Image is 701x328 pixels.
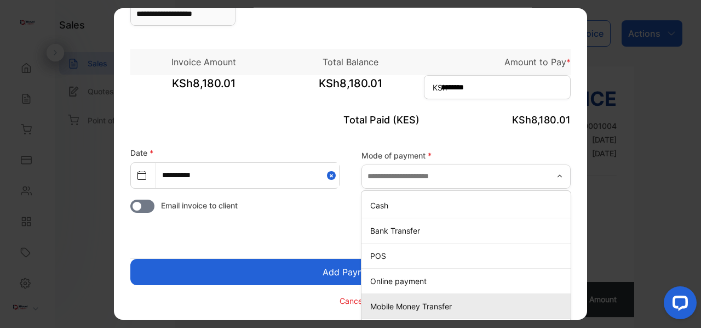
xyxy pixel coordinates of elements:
span: Email invoice to client [161,200,238,211]
img: tab_keywords_by_traffic_grey.svg [109,64,118,72]
div: Domain Overview [42,65,98,72]
div: v 4.0.25 [31,18,54,26]
button: Close [327,163,339,188]
img: tab_domain_overview_orange.svg [30,64,38,72]
p: Cancel [340,295,364,306]
p: POS [370,250,566,261]
p: Online payment [370,275,566,286]
iframe: LiveChat chat widget [655,282,701,328]
span: KSh8,180.01 [512,114,571,126]
p: Total Paid (KES) [277,112,424,127]
p: Invoice Amount [130,55,277,69]
p: Bank Transfer [370,224,566,236]
p: Cash [370,199,566,211]
button: Add Payment [130,259,571,285]
div: Domain: [DOMAIN_NAME] [28,29,120,37]
label: Date [130,148,153,157]
span: KSh8,180.01 [277,75,424,103]
p: Mobile Money Transfer [370,300,566,312]
label: Mode of payment [361,149,571,161]
span: KSh8,180.01 [130,75,277,103]
p: Amount to Pay [424,55,571,69]
div: Keywords by Traffic [121,65,185,72]
img: website_grey.svg [18,29,26,37]
p: Total Balance [277,55,424,69]
span: KSh [433,82,447,93]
